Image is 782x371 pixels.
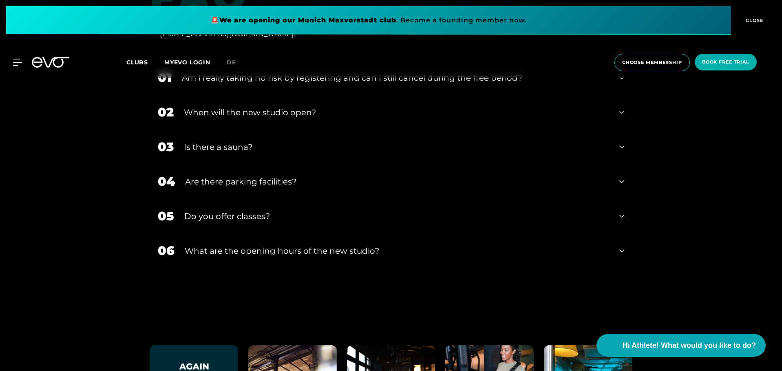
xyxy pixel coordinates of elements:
div: 05 [158,207,174,225]
div: Are there parking facilities? [185,176,609,188]
span: Clubs [126,59,148,66]
button: Hi Athlete! What would you like to do? [596,334,766,357]
a: MYEVO LOGIN [164,59,210,66]
div: When will the new studio open? [184,106,609,119]
div: 02 [158,103,174,121]
div: Do you offer classes? [184,210,609,222]
span: CLOSE [744,17,764,24]
span: de [227,59,236,66]
button: CLOSE [731,6,776,35]
a: de [227,58,246,67]
span: book free trial [702,59,749,66]
div: Is there a sauna? [184,141,609,153]
div: 04 [158,172,175,191]
div: 03 [158,138,174,156]
span: Hi Athlete! What would you like to do? [623,340,756,351]
span: choose membership [622,59,682,66]
div: What are the opening hours of the new studio? [185,245,609,257]
a: book free trial [692,54,759,71]
a: choose membership [612,54,692,71]
a: Clubs [126,58,164,66]
div: 06 [158,241,175,260]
